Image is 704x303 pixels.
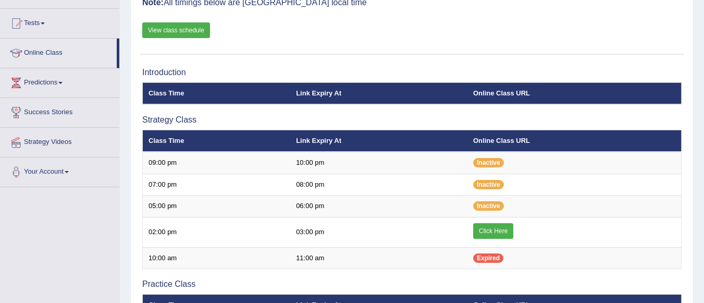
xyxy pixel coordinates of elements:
td: 11:00 am [290,247,467,269]
a: Click Here [473,223,513,239]
a: Tests [1,9,119,35]
th: Link Expiry At [290,130,467,152]
td: 09:00 pm [143,152,291,174]
a: Your Account [1,157,119,184]
td: 05:00 pm [143,196,291,217]
h3: Introduction [142,68,682,77]
span: Inactive [473,201,504,211]
a: Predictions [1,68,119,94]
td: 10:00 pm [290,152,467,174]
h3: Practice Class [142,280,682,289]
td: 10:00 am [143,247,291,269]
span: Inactive [473,180,504,189]
span: Inactive [473,158,504,167]
td: 08:00 pm [290,174,467,196]
a: Success Stories [1,98,119,124]
td: 02:00 pm [143,217,291,247]
th: Link Expiry At [290,82,467,104]
th: Online Class URL [467,130,682,152]
td: 07:00 pm [143,174,291,196]
a: View class schedule [142,22,210,38]
th: Online Class URL [467,82,682,104]
span: Expired [473,253,503,263]
a: Online Class [1,39,117,65]
h3: Strategy Class [142,115,682,125]
a: Strategy Videos [1,128,119,154]
th: Class Time [143,82,291,104]
td: 06:00 pm [290,196,467,217]
th: Class Time [143,130,291,152]
td: 03:00 pm [290,217,467,247]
